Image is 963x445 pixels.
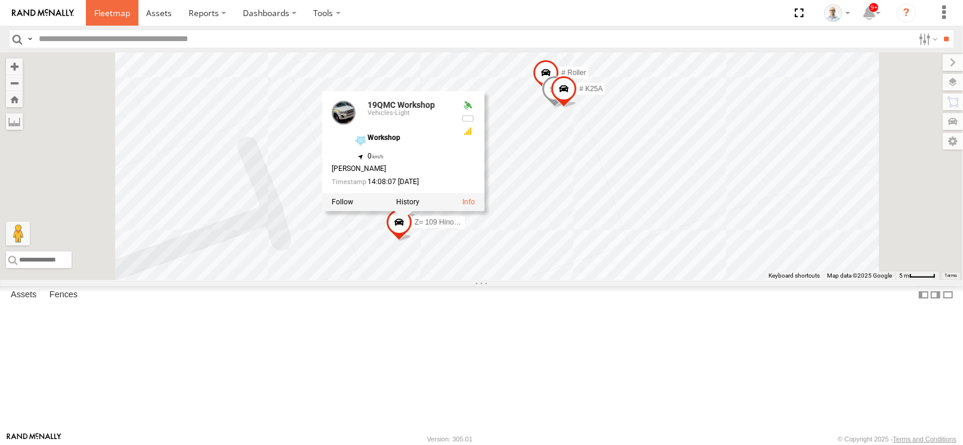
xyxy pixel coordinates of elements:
label: Map Settings [943,133,963,150]
div: Kurt Byers [820,4,854,22]
button: Keyboard shortcuts [768,272,820,280]
label: Measure [6,113,23,130]
a: View Asset Details [462,198,475,206]
label: Assets [5,287,42,303]
span: # Roller [561,69,586,77]
i: ? [897,4,916,23]
span: 5 m [899,272,909,279]
label: Search Filter Options [914,30,940,48]
a: Visit our Website [7,433,61,445]
label: Dock Summary Table to the Left [918,286,930,303]
a: Terms [945,273,958,278]
div: © Copyright 2025 - [838,435,956,443]
label: Fences [44,287,84,303]
button: Zoom in [6,58,23,74]
div: No battery health information received from this device. [461,114,475,123]
label: View Asset History [396,198,419,206]
div: Version: 305.01 [427,435,473,443]
label: Search Query [25,30,35,48]
span: Map data ©2025 Google [827,272,892,279]
span: # K25A [579,85,603,93]
img: rand-logo.svg [12,9,74,17]
a: Terms and Conditions [893,435,956,443]
label: Hide Summary Table [942,286,954,303]
button: Zoom Home [6,91,23,107]
div: Valid GPS Fix [461,101,475,110]
button: Drag Pegman onto the map to open Street View [6,222,30,245]
span: Z= 109 Hino 4T SOLD [415,218,486,226]
label: Realtime tracking of Asset [332,198,353,206]
button: Map Scale: 5 m per 40 pixels [896,272,939,280]
a: View Asset Details [332,101,356,125]
label: Dock Summary Table to the Right [930,286,942,303]
div: Workshop [368,134,451,142]
div: GSM Signal = 3 [461,127,475,136]
div: Vehicles-Light [368,110,451,117]
span: 0 [368,153,384,161]
div: Date/time of location update [332,178,451,186]
button: Zoom out [6,74,23,91]
a: 19QMC Workshop [368,100,435,110]
div: [PERSON_NAME] [332,166,451,173]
